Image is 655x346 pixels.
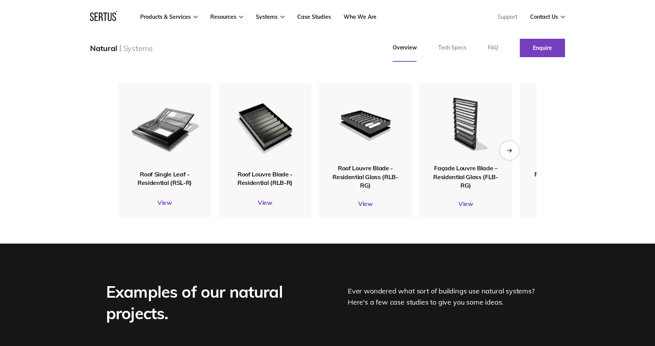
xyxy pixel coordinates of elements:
[520,199,612,206] a: View
[256,13,285,20] a: Systems
[123,43,153,53] div: Systems
[344,13,377,20] a: Who We Are
[90,43,117,53] div: Natural
[498,13,517,20] a: Support
[210,13,243,20] a: Resources
[237,170,293,186] span: Roof Louvre Blade - Residential (RLB-R)
[500,141,519,160] div: Next slide
[348,281,549,324] div: Ever wondered what sort of buildings use natural systems? Here's a few case studies to give you s...
[530,13,565,20] a: Contact Us
[534,170,598,186] span: Façade Louvre Blade – Residential (FLB-R)
[140,13,198,20] a: Products & Services
[138,170,192,186] span: Roof Single Leaf - Residential (RSL-R)
[332,164,398,189] span: Roof Louvre Blade - Residential Glass (RLB-RG)
[419,200,512,208] a: View
[477,34,509,62] a: FAQ
[319,200,412,208] a: View
[297,13,331,20] a: Case Studies
[433,164,498,189] span: Façade Louvre Blade – Residential Glass (FLB-RG)
[106,281,313,324] div: Examples of our natural projects.
[219,199,311,206] a: View
[517,257,655,346] iframe: Chat Widget
[427,34,477,62] a: Tech Specs
[520,39,565,57] a: Enquire
[118,199,211,206] a: View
